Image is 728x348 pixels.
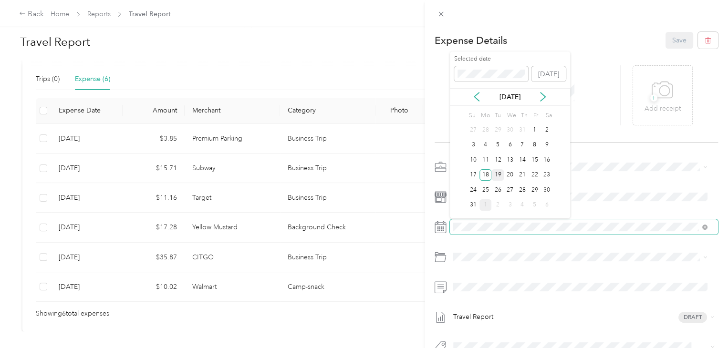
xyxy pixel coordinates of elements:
div: 5 [491,139,504,151]
div: 6 [541,199,553,211]
div: 23 [541,169,553,181]
div: 13 [504,154,516,166]
label: Selected date [454,55,528,63]
div: 31 [516,124,529,136]
div: 26 [491,184,504,196]
div: 11 [479,154,492,166]
div: 29 [529,184,541,196]
div: Sa [544,109,553,123]
div: 31 [467,199,479,211]
div: 22 [529,169,541,181]
p: [DATE] [490,92,530,102]
div: 29 [491,124,504,136]
div: 27 [467,124,479,136]
div: 1 [529,124,541,136]
div: 3 [504,199,516,211]
div: Th [520,109,529,123]
div: 3 [467,139,479,151]
div: 27 [504,184,516,196]
div: Tu [493,109,502,123]
div: Su [467,109,476,123]
div: 16 [541,154,553,166]
div: 28 [479,124,492,136]
div: 18 [479,169,492,181]
div: 10 [467,154,479,166]
span: + [650,94,657,102]
div: 4 [516,199,529,211]
div: 30 [541,184,553,196]
div: 8 [529,139,541,151]
div: 4 [479,139,492,151]
div: 9 [541,139,553,151]
div: 19 [491,169,504,181]
div: 14 [516,154,529,166]
div: Fr [531,109,541,123]
div: 25 [479,184,492,196]
div: 2 [491,199,504,211]
span: Travel Report [453,314,493,320]
p: Add receipt [645,103,681,114]
div: 12 [491,154,504,166]
div: We [505,109,516,123]
div: 2 [541,124,553,136]
div: 28 [516,184,529,196]
div: 24 [467,184,479,196]
iframe: Everlance-gr Chat Button Frame [675,295,728,348]
div: 15 [529,154,541,166]
div: 5 [529,199,541,211]
div: 1 [479,199,492,211]
div: 7 [516,139,529,151]
div: 21 [516,169,529,181]
p: Expense Details [435,34,507,47]
div: 30 [504,124,516,136]
div: Mo [479,109,490,123]
button: [DATE] [531,66,566,82]
div: 20 [504,169,516,181]
div: 6 [504,139,516,151]
div: 17 [467,169,479,181]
